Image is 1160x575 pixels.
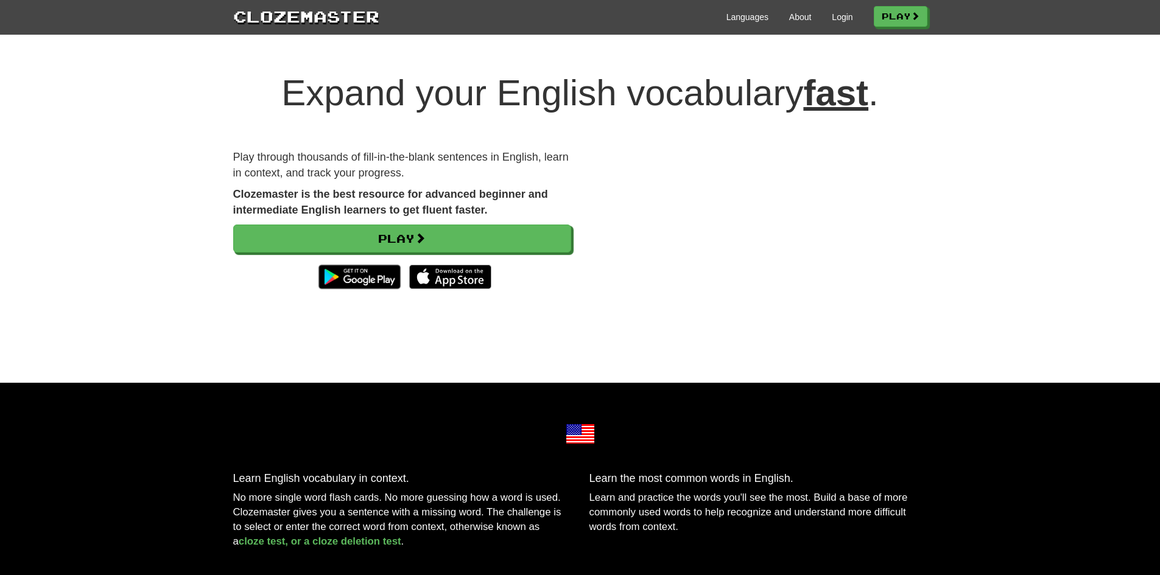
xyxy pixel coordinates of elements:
[312,259,407,295] img: Get it on Google Play
[233,225,571,253] a: Play
[233,188,548,216] strong: Clozemaster is the best resource for advanced beginner and intermediate English learners to get f...
[233,150,571,181] p: Play through thousands of fill-in-the-blank sentences in English, learn in context, and track you...
[832,11,852,23] a: Login
[726,11,768,23] a: Languages
[589,490,927,534] p: Learn and practice the words you'll see the most. Build a base of more commonly used words to hel...
[233,473,571,485] h3: Learn English vocabulary in context.
[409,265,491,289] img: Download_on_the_App_Store_Badge_US-UK_135x40-25178aeef6eb6b83b96f5f2d004eda3bffbb37122de64afbaef7...
[233,5,379,27] a: Clozemaster
[874,6,927,27] a: Play
[239,535,401,547] a: cloze test, or a cloze deletion test
[789,11,812,23] a: About
[233,490,571,549] p: No more single word flash cards. No more guessing how a word is used. Clozemaster gives you a sen...
[803,72,868,113] u: fast
[233,73,927,113] h1: Expand your English vocabulary .
[589,473,927,485] h3: Learn the most common words in English.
